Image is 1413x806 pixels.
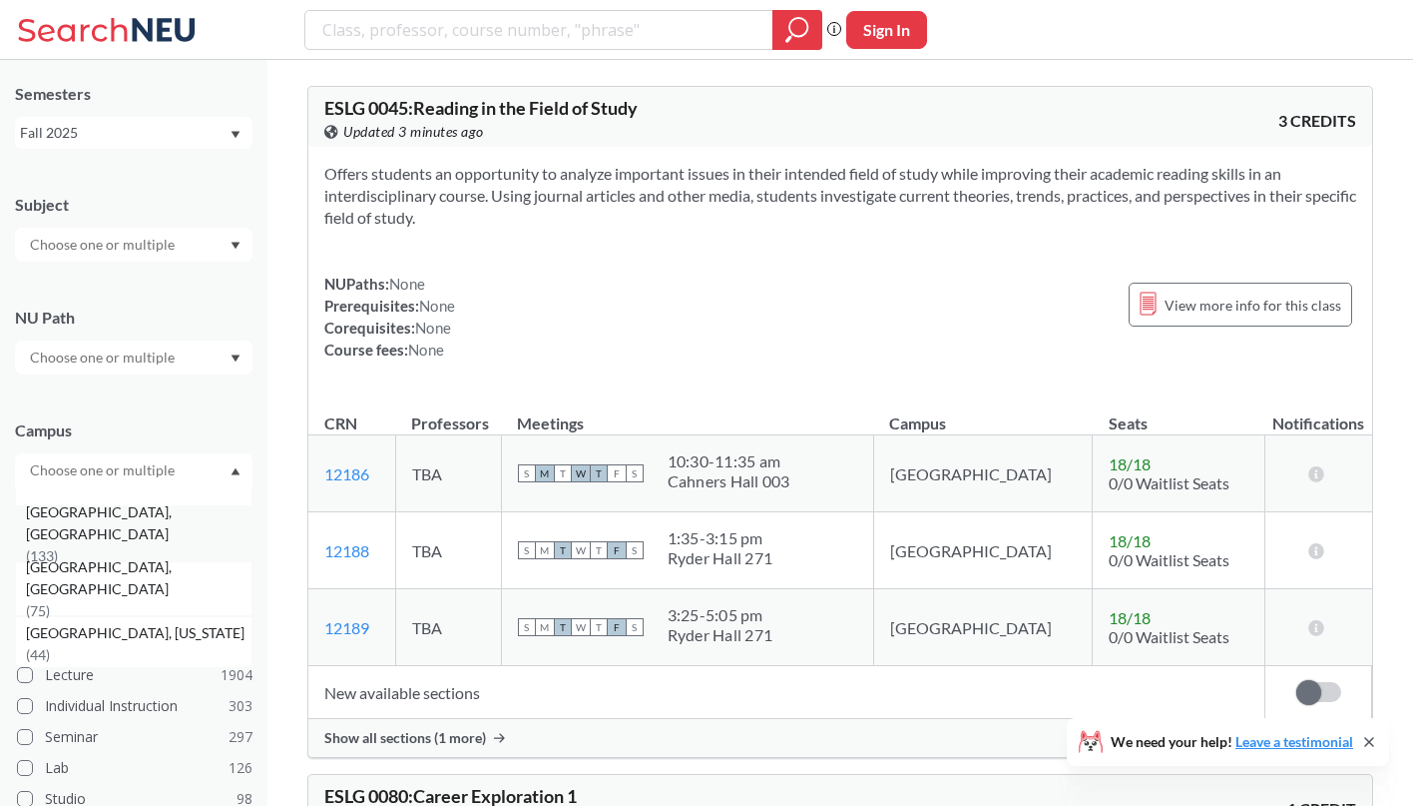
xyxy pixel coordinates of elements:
span: T [590,541,608,559]
a: 12189 [324,618,369,637]
input: Choose one or multiple [20,346,188,370]
svg: Dropdown arrow [231,355,240,363]
a: 12186 [324,464,369,483]
span: 297 [229,726,252,748]
div: 1:35 - 3:15 pm [668,528,773,548]
span: 303 [229,695,252,717]
th: Notifications [1265,393,1372,435]
td: TBA [395,512,501,589]
span: 0/0 Waitlist Seats [1109,473,1229,492]
span: T [554,618,572,636]
span: 0/0 Waitlist Seats [1109,550,1229,569]
span: S [626,464,644,482]
input: Choose one or multiple [20,233,188,257]
div: magnifying glass [772,10,822,50]
label: Lab [17,755,252,781]
span: T [590,464,608,482]
span: ESLG 0045 : Reading in the Field of Study [324,97,638,119]
span: M [536,464,554,482]
span: S [626,541,644,559]
label: Lecture [17,662,252,688]
span: F [608,541,626,559]
span: M [536,541,554,559]
label: Individual Instruction [17,693,252,719]
input: Class, professor, course number, "phrase" [320,13,758,47]
label: Seminar [17,724,252,750]
a: Leave a testimonial [1235,733,1353,750]
div: Fall 2025Dropdown arrow [15,117,252,149]
th: Campus [873,393,1093,435]
span: 3 CREDITS [1278,110,1356,132]
span: None [415,319,451,337]
span: S [518,464,536,482]
div: Show all sections (1 more) [308,719,1372,757]
span: Show all sections (1 more) [324,729,486,747]
svg: Dropdown arrow [231,242,240,250]
svg: Dropdown arrow [231,131,240,139]
span: We need your help! [1111,735,1353,749]
span: S [518,618,536,636]
span: ( 133 ) [26,547,58,564]
div: Dropdown arrow [15,341,252,375]
span: S [518,541,536,559]
span: [GEOGRAPHIC_DATA], [GEOGRAPHIC_DATA] [26,501,251,545]
input: Choose one or multiple [20,458,188,482]
div: 10:30 - 11:35 am [668,451,790,471]
span: Updated 3 minutes ago [343,121,484,143]
span: 18 / 18 [1109,608,1151,627]
span: W [572,464,590,482]
span: None [389,275,425,293]
span: 18 / 18 [1109,531,1151,550]
th: Seats [1093,393,1265,435]
span: [GEOGRAPHIC_DATA], [GEOGRAPHIC_DATA] [26,556,251,600]
div: Ryder Hall 271 [668,625,773,645]
span: F [608,618,626,636]
div: NUPaths: Prerequisites: Corequisites: Course fees: [324,273,455,361]
section: Offers students an opportunity to analyze important issues in their intended field of study while... [324,163,1356,229]
svg: magnifying glass [785,16,809,44]
span: 126 [229,757,252,779]
div: Subject [15,194,252,216]
td: [GEOGRAPHIC_DATA] [873,512,1093,589]
span: ( 44 ) [26,646,50,663]
span: F [608,464,626,482]
span: [GEOGRAPHIC_DATA], [US_STATE] [26,622,248,644]
td: [GEOGRAPHIC_DATA] [873,589,1093,666]
th: Meetings [501,393,873,435]
th: Professors [395,393,501,435]
span: T [590,618,608,636]
div: Fall 2025 [20,122,229,144]
button: Sign In [846,11,927,49]
a: 12188 [324,541,369,560]
span: [GEOGRAPHIC_DATA], [GEOGRAPHIC_DATA] [26,666,251,710]
span: 0/0 Waitlist Seats [1109,627,1229,646]
span: ( 75 ) [26,602,50,619]
span: View more info for this class [1165,293,1341,318]
div: Dropdown arrow[GEOGRAPHIC_DATA](2064)Online(686)No campus, no room needed(362)[GEOGRAPHIC_DATA], ... [15,453,252,487]
span: W [572,618,590,636]
span: None [408,341,444,359]
span: None [419,297,455,315]
span: ( 362 ) [207,470,238,487]
div: Campus [15,419,252,441]
svg: Dropdown arrow [231,467,240,475]
span: M [536,618,554,636]
td: TBA [395,435,501,512]
td: TBA [395,589,501,666]
div: Semesters [15,83,252,105]
div: Dropdown arrow [15,228,252,262]
td: New available sections [308,666,1265,719]
div: 3:25 - 5:05 pm [668,605,773,625]
span: T [554,541,572,559]
td: [GEOGRAPHIC_DATA] [873,435,1093,512]
span: T [554,464,572,482]
div: Ryder Hall 271 [668,548,773,568]
span: S [626,618,644,636]
div: Cahners Hall 003 [668,471,790,491]
span: 18 / 18 [1109,454,1151,473]
span: W [572,541,590,559]
div: NU Path [15,307,252,329]
span: 1904 [221,664,252,686]
div: CRN [324,412,357,434]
